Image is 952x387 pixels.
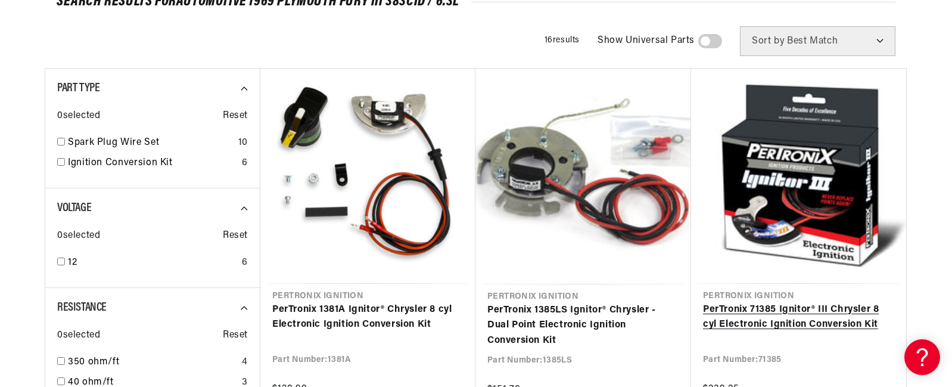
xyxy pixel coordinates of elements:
[57,202,91,214] span: Voltage
[68,355,237,370] a: 350 ohm/ft
[740,26,895,56] select: Sort by
[545,36,580,45] span: 16 results
[703,302,894,333] a: PerTronix 71385 Ignitor® III Chrysler 8 cyl Electronic Ignition Conversion Kit
[68,156,237,171] a: Ignition Conversion Kit
[57,328,100,343] span: 0 selected
[68,255,237,271] a: 12
[57,109,100,124] span: 0 selected
[598,33,695,49] span: Show Universal Parts
[223,328,248,343] span: Reset
[223,228,248,244] span: Reset
[487,303,679,349] a: PerTronix 1385LS Ignitor® Chrysler - Dual Point Electronic Ignition Conversion Kit
[242,156,248,171] div: 6
[272,302,463,333] a: PerTronix 1381A Ignitor® Chrysler 8 cyl Electronic Ignition Conversion Kit
[242,355,248,370] div: 4
[242,255,248,271] div: 6
[68,135,234,151] a: Spark Plug Wire Set
[57,302,107,314] span: Resistance
[57,82,99,94] span: Part Type
[752,36,785,46] span: Sort by
[57,228,100,244] span: 0 selected
[223,109,248,124] span: Reset
[238,135,248,151] div: 10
